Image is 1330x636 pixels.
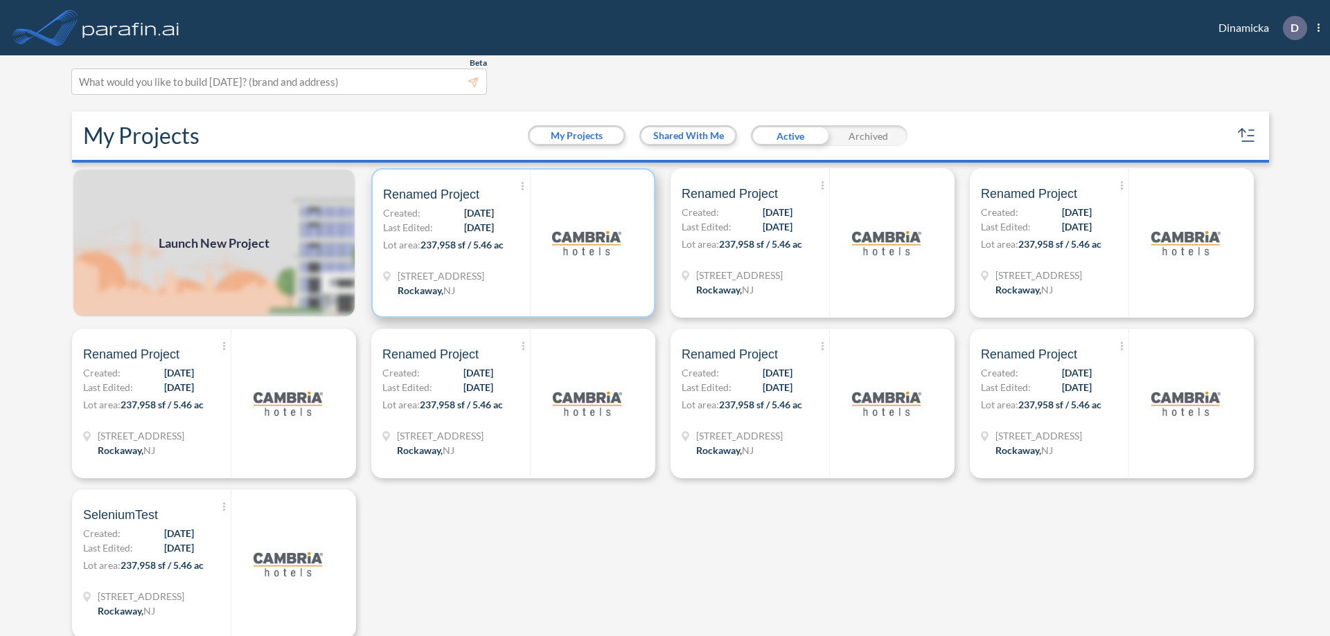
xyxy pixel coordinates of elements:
[397,443,454,457] div: Rockaway, NJ
[383,186,479,203] span: Renamed Project
[852,369,921,438] img: logo
[443,284,455,296] span: NJ
[83,540,133,555] span: Last Edited:
[1062,219,1092,234] span: [DATE]
[397,444,443,456] span: Rockaway ,
[98,428,184,443] span: 321 Mt Hope Ave
[83,526,121,540] span: Created:
[696,428,783,443] span: 321 Mt Hope Ave
[995,428,1082,443] span: 321 Mt Hope Ave
[83,346,179,363] span: Renamed Project
[83,507,158,523] span: SeleniumTest
[397,428,484,443] span: 321 Mt Hope Ave
[995,444,1041,456] span: Rockaway ,
[763,365,792,380] span: [DATE]
[420,239,504,251] span: 237,958 sf / 5.46 ac
[696,268,783,282] span: 321 Mt Hope Ave
[121,559,204,571] span: 237,958 sf / 5.46 ac
[383,206,420,220] span: Created:
[763,205,792,219] span: [DATE]
[420,399,503,410] span: 237,958 sf / 5.46 ac
[398,284,443,296] span: Rockaway ,
[995,282,1053,297] div: Rockaway, NJ
[164,540,194,555] span: [DATE]
[981,205,1018,219] span: Created:
[98,603,155,618] div: Rockaway, NJ
[981,219,1031,234] span: Last Edited:
[981,346,1077,363] span: Renamed Project
[98,444,143,456] span: Rockaway ,
[98,443,155,457] div: Rockaway, NJ
[1041,284,1053,296] span: NJ
[83,380,133,394] span: Last Edited:
[719,238,802,250] span: 237,958 sf / 5.46 ac
[1062,380,1092,394] span: [DATE]
[981,365,1018,380] span: Created:
[159,234,269,253] span: Launch New Project
[742,444,754,456] span: NJ
[696,282,754,297] div: Rockaway, NJ
[696,444,742,456] span: Rockaway ,
[83,365,121,380] span: Created:
[1062,365,1092,380] span: [DATE]
[463,365,493,380] span: [DATE]
[164,380,194,394] span: [DATE]
[143,444,155,456] span: NJ
[80,14,182,42] img: logo
[763,219,792,234] span: [DATE]
[98,605,143,617] span: Rockaway ,
[254,369,323,438] img: logo
[1198,16,1320,40] div: Dinamicka
[83,559,121,571] span: Lot area:
[763,380,792,394] span: [DATE]
[719,399,802,410] span: 237,958 sf / 5.46 ac
[995,268,1082,282] span: 321 Mt Hope Ave
[751,125,829,146] div: Active
[852,208,921,278] img: logo
[464,220,494,235] span: [DATE]
[470,57,487,69] span: Beta
[981,185,1077,202] span: Renamed Project
[1236,125,1258,147] button: sort
[382,399,420,410] span: Lot area:
[682,365,719,380] span: Created:
[382,365,420,380] span: Created:
[164,526,194,540] span: [DATE]
[995,443,1053,457] div: Rockaway, NJ
[83,122,199,149] h2: My Projects
[553,369,622,438] img: logo
[383,220,433,235] span: Last Edited:
[829,125,907,146] div: Archived
[98,589,184,603] span: 321 Mt Hope Ave
[641,127,735,144] button: Shared With Me
[981,399,1018,410] span: Lot area:
[463,380,493,394] span: [DATE]
[682,238,719,250] span: Lot area:
[981,238,1018,250] span: Lot area:
[696,443,754,457] div: Rockaway, NJ
[443,444,454,456] span: NJ
[1018,399,1101,410] span: 237,958 sf / 5.46 ac
[1151,208,1221,278] img: logo
[696,284,742,296] span: Rockaway ,
[995,284,1041,296] span: Rockaway ,
[682,185,778,202] span: Renamed Project
[164,365,194,380] span: [DATE]
[464,206,494,220] span: [DATE]
[981,380,1031,394] span: Last Edited:
[72,168,356,318] img: add
[552,208,621,278] img: logo
[1291,21,1299,34] p: D
[1041,444,1053,456] span: NJ
[742,284,754,296] span: NJ
[254,529,323,599] img: logo
[72,168,356,318] a: Launch New Project
[682,219,731,234] span: Last Edited:
[682,399,719,410] span: Lot area:
[143,605,155,617] span: NJ
[1151,369,1221,438] img: logo
[682,380,731,394] span: Last Edited:
[1062,205,1092,219] span: [DATE]
[383,239,420,251] span: Lot area:
[382,380,432,394] span: Last Edited:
